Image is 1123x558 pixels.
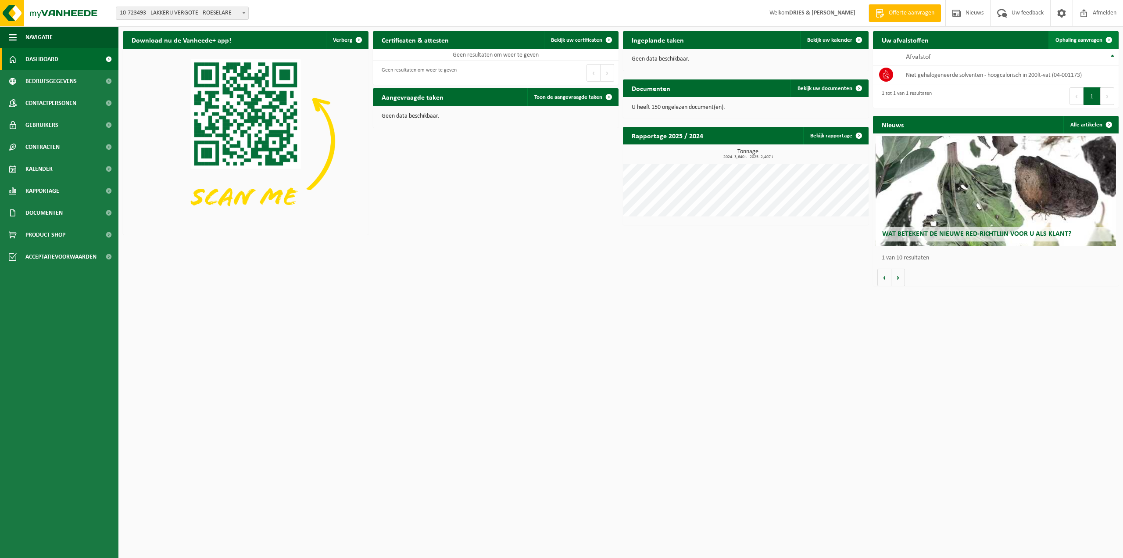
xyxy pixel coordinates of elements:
img: Download de VHEPlus App [123,49,368,233]
span: Documenten [25,202,63,224]
a: Offerte aanvragen [869,4,941,22]
span: Toon de aangevraagde taken [534,94,602,100]
a: Wat betekent de nieuwe RED-richtlijn voor u als klant? [876,136,1116,246]
h2: Rapportage 2025 / 2024 [623,127,712,144]
span: Offerte aanvragen [887,9,937,18]
a: Bekijk uw certificaten [544,31,618,49]
span: Wat betekent de nieuwe RED-richtlijn voor u als klant? [882,230,1071,238]
button: Next [1101,87,1114,105]
button: 1 [1084,87,1101,105]
h2: Documenten [623,79,679,97]
span: Rapportage [25,180,59,202]
span: Product Shop [25,224,65,246]
a: Alle artikelen [1063,116,1118,133]
span: Verberg [333,37,352,43]
a: Toon de aangevraagde taken [527,88,618,106]
button: Vorige [877,269,891,286]
p: Geen data beschikbaar. [632,56,860,62]
p: U heeft 150 ongelezen document(en). [632,104,860,111]
p: 1 van 10 resultaten [882,255,1114,261]
a: Bekijk uw kalender [800,31,868,49]
span: Kalender [25,158,53,180]
span: Bedrijfsgegevens [25,70,77,92]
h2: Aangevraagde taken [373,88,452,105]
button: Verberg [326,31,368,49]
h2: Download nu de Vanheede+ app! [123,31,240,48]
strong: DRIES & [PERSON_NAME] [789,10,855,16]
span: Dashboard [25,48,58,70]
h2: Certificaten & attesten [373,31,458,48]
span: Bekijk uw documenten [798,86,852,91]
div: 1 tot 1 van 1 resultaten [877,86,932,106]
span: Contracten [25,136,60,158]
h2: Uw afvalstoffen [873,31,937,48]
h2: Ingeplande taken [623,31,693,48]
td: niet gehalogeneerde solventen - hoogcalorisch in 200lt-vat (04-001173) [899,65,1119,84]
td: Geen resultaten om weer te geven [373,49,619,61]
span: 10-723493 - LAKKERIJ VERGOTE - ROESELARE [116,7,248,19]
span: Ophaling aanvragen [1055,37,1102,43]
a: Bekijk rapportage [803,127,868,144]
h2: Nieuws [873,116,912,133]
span: Acceptatievoorwaarden [25,246,97,268]
p: Geen data beschikbaar. [382,113,610,119]
span: 2024: 3,640 t - 2025: 2,407 t [627,155,869,159]
button: Previous [1069,87,1084,105]
span: Contactpersonen [25,92,76,114]
button: Next [601,64,614,82]
span: Afvalstof [906,54,931,61]
span: 10-723493 - LAKKERIJ VERGOTE - ROESELARE [116,7,249,20]
button: Previous [587,64,601,82]
a: Bekijk uw documenten [790,79,868,97]
span: Gebruikers [25,114,58,136]
a: Ophaling aanvragen [1048,31,1118,49]
span: Navigatie [25,26,53,48]
span: Bekijk uw kalender [807,37,852,43]
span: Bekijk uw certificaten [551,37,602,43]
div: Geen resultaten om weer te geven [377,63,457,83]
h3: Tonnage [627,149,869,159]
button: Volgende [891,269,905,286]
